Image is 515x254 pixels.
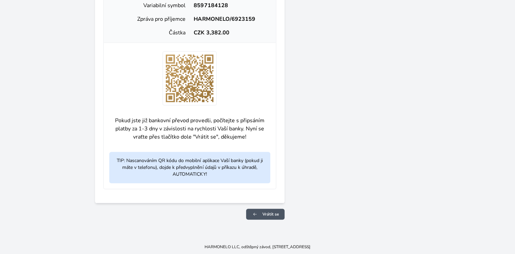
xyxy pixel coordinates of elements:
[109,15,190,23] div: Zpráva pro příjemce
[246,209,285,220] a: Vrátit se
[190,15,270,23] div: HARMONELO/6923159
[262,211,279,217] span: Vrátit se
[109,111,270,146] p: Pokud jste již bankovní převod provedli, počítejte s připsáním platby za 1-3 dny v závislosti na ...
[190,29,270,37] div: CZK 3,382.00
[190,1,270,10] div: 8597184128
[109,152,270,183] p: TIP: Nascanováním QR kódu do mobilní aplikace Vaší banky (pokud ji máte v telefonu), dojde k před...
[162,51,217,106] img: AAI+wAcHffDBJg8+OBG6M1vggwAfueODCt5UFkzFeUocXCLgA3wwJvABPgjwAT4I8AE+XMyjQp7+Pw7vZmSckIKMAAAAAElFT...
[109,29,190,37] div: Částka
[109,1,190,10] div: Variabilní symbol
